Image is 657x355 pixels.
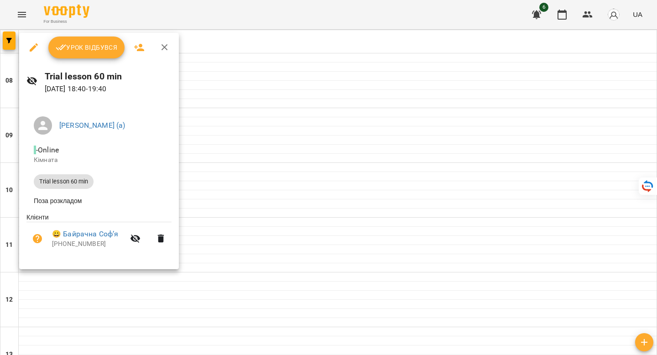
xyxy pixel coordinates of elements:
ul: Клієнти [26,213,172,258]
a: [PERSON_NAME] (а) [59,121,125,130]
button: Урок відбувся [48,37,125,58]
h6: Trial lesson 60 min [45,69,172,84]
span: Trial lesson 60 min [34,177,94,186]
p: Кімната [34,156,164,165]
span: - Online [34,146,61,154]
a: 😀 Байрачна Софʼя [52,229,118,240]
button: Візит ще не сплачено. Додати оплату? [26,228,48,250]
p: [PHONE_NUMBER] [52,240,125,249]
p: [DATE] 18:40 - 19:40 [45,84,172,94]
span: Урок відбувся [56,42,118,53]
li: Поза розкладом [26,193,172,209]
